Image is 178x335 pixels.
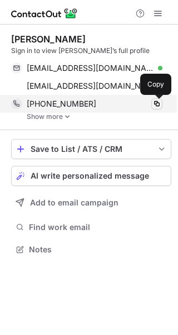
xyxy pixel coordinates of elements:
[29,245,167,255] span: Notes
[11,193,171,213] button: Add to email campaign
[27,81,154,91] span: [EMAIL_ADDRESS][DOMAIN_NAME]
[31,145,152,154] div: Save to List / ATS / CRM
[27,63,154,73] span: [EMAIL_ADDRESS][DOMAIN_NAME]
[11,242,171,257] button: Notes
[11,46,171,56] div: Sign in to view [PERSON_NAME]’s full profile
[30,198,118,207] span: Add to email campaign
[11,33,86,45] div: [PERSON_NAME]
[11,139,171,159] button: save-profile-one-click
[11,7,78,20] img: ContactOut v5.3.10
[64,113,71,121] img: -
[29,222,167,232] span: Find work email
[11,166,171,186] button: AI write personalized message
[27,113,171,121] a: Show more
[11,219,171,235] button: Find work email
[31,171,149,180] span: AI write personalized message
[27,99,96,109] span: [PHONE_NUMBER]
